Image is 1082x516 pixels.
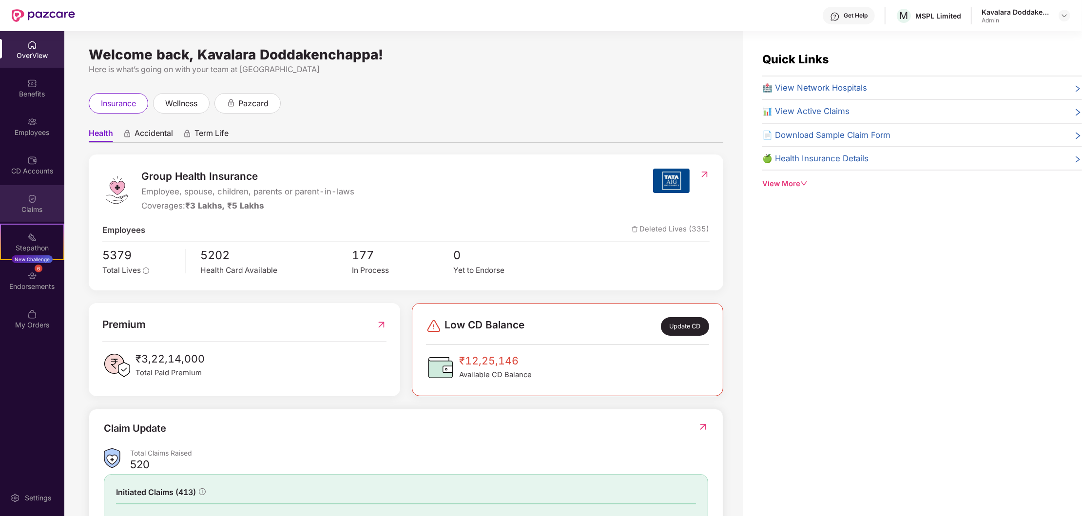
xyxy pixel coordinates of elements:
[101,97,136,110] span: insurance
[800,180,808,187] span: down
[130,448,708,458] div: Total Claims Raised
[102,317,146,333] span: Premium
[35,265,42,272] div: 6
[352,265,453,276] div: In Process
[1074,107,1082,117] span: right
[89,128,113,142] span: Health
[22,493,54,503] div: Settings
[135,367,205,379] span: Total Paid Premium
[89,63,723,76] div: Here is what’s going on with your team at [GEOGRAPHIC_DATA]
[762,105,850,117] span: 📊 View Active Claims
[762,129,890,141] span: 📄 Download Sample Claim Form
[1074,131,1082,141] span: right
[238,97,269,110] span: pazcard
[10,493,20,503] img: svg+xml;base64,PHN2ZyBpZD0iU2V0dGluZy0yMHgyMCIgeG1sbnM9Imh0dHA6Ly93d3cudzMub3JnLzIwMDAvc3ZnIiB3aW...
[143,268,149,274] span: info-circle
[27,117,37,127] img: svg+xml;base64,PHN2ZyBpZD0iRW1wbG95ZWVzIiB4bWxucz0iaHR0cDovL3d3dy53My5vcmcvMjAwMC9zdmciIHdpZHRoPS...
[104,421,166,436] div: Claim Update
[982,7,1050,17] div: Kavalara Doddakenchappa
[200,265,352,276] div: Health Card Available
[165,97,197,110] span: wellness
[27,78,37,88] img: svg+xml;base64,PHN2ZyBpZD0iQmVuZWZpdHMiIHhtbG5zPSJodHRwOi8vd3d3LnczLm9yZy8yMDAwL3N2ZyIgd2lkdGg9Ij...
[27,40,37,50] img: svg+xml;base64,PHN2ZyBpZD0iSG9tZSIgeG1sbnM9Imh0dHA6Ly93d3cudzMub3JnLzIwMDAvc3ZnIiB3aWR0aD0iMjAiIG...
[12,255,53,263] div: New Challenge
[376,317,386,333] img: RedirectIcon
[900,10,908,21] span: M
[444,317,524,336] span: Low CD Balance
[104,448,120,468] img: ClaimsSummaryIcon
[699,170,710,179] img: RedirectIcon
[12,9,75,22] img: New Pazcare Logo
[844,12,868,19] div: Get Help
[27,232,37,242] img: svg+xml;base64,PHN2ZyB4bWxucz0iaHR0cDovL3d3dy53My5vcmcvMjAwMC9zdmciIHdpZHRoPSIyMSIgaGVpZ2h0PSIyMC...
[453,247,555,265] span: 0
[1,243,63,253] div: Stepathon
[459,353,532,369] span: ₹12,25,146
[352,247,453,265] span: 177
[632,224,710,236] span: Deleted Lives (335)
[130,458,150,471] div: 520
[116,486,196,498] span: Initiated Claims (413)
[27,309,37,319] img: svg+xml;base64,PHN2ZyBpZD0iTXlfT3JkZXJzIiBkYXRhLW5hbWU9Ik15IE9yZGVycyIgeG1sbnM9Imh0dHA6Ly93d3cudz...
[199,488,206,495] span: info-circle
[141,185,354,198] span: Employee, spouse, children, parents or parent-in-laws
[194,128,229,142] span: Term Life
[141,199,354,212] div: Coverages:
[185,201,264,210] span: ₹3 Lakhs, ₹5 Lakhs
[227,98,235,107] div: animation
[102,351,132,380] img: PaidPremiumIcon
[830,12,840,21] img: svg+xml;base64,PHN2ZyBpZD0iSGVscC0zMngzMiIgeG1sbnM9Imh0dHA6Ly93d3cudzMub3JnLzIwMDAvc3ZnIiB3aWR0aD...
[1061,12,1068,19] img: svg+xml;base64,PHN2ZyBpZD0iRHJvcGRvd24tMzJ4MzIiIHhtbG5zPSJodHRwOi8vd3d3LnczLm9yZy8yMDAwL3N2ZyIgd2...
[661,317,709,336] div: Update CD
[27,271,37,281] img: svg+xml;base64,PHN2ZyBpZD0iRW5kb3JzZW1lbnRzIiB4bWxucz0iaHR0cDovL3d3dy53My5vcmcvMjAwMC9zdmciIHdpZH...
[653,169,690,193] img: insurerIcon
[102,266,141,275] span: Total Lives
[27,194,37,204] img: svg+xml;base64,PHN2ZyBpZD0iQ2xhaW0iIHhtbG5zPSJodHRwOi8vd3d3LnczLm9yZy8yMDAwL3N2ZyIgd2lkdGg9IjIwIi...
[982,17,1050,24] div: Admin
[426,318,442,334] img: svg+xml;base64,PHN2ZyBpZD0iRGFuZ2VyLTMyeDMyIiB4bWxucz0iaHR0cDovL3d3dy53My5vcmcvMjAwMC9zdmciIHdpZH...
[27,155,37,165] img: svg+xml;base64,PHN2ZyBpZD0iQ0RfQWNjb3VudHMiIGRhdGEtbmFtZT0iQ0QgQWNjb3VudHMiIHhtbG5zPSJodHRwOi8vd3...
[141,169,354,185] span: Group Health Insurance
[762,52,829,66] span: Quick Links
[1074,83,1082,94] span: right
[762,152,869,165] span: 🍏 Health Insurance Details
[123,129,132,138] div: animation
[200,247,352,265] span: 5202
[135,128,173,142] span: Accidental
[183,129,192,138] div: animation
[453,265,555,276] div: Yet to Endorse
[102,175,132,205] img: logo
[459,369,532,381] span: Available CD Balance
[135,351,205,367] span: ₹3,22,14,000
[426,353,455,382] img: CDBalanceIcon
[915,11,961,20] div: MSPL Limited
[762,81,867,94] span: 🏥 View Network Hospitals
[1074,154,1082,165] span: right
[762,178,1082,190] div: View More
[102,247,178,265] span: 5379
[102,224,145,236] span: Employees
[89,51,723,58] div: Welcome back, Kavalara Doddakenchappa!
[698,422,708,432] img: RedirectIcon
[632,226,638,232] img: deleteIcon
